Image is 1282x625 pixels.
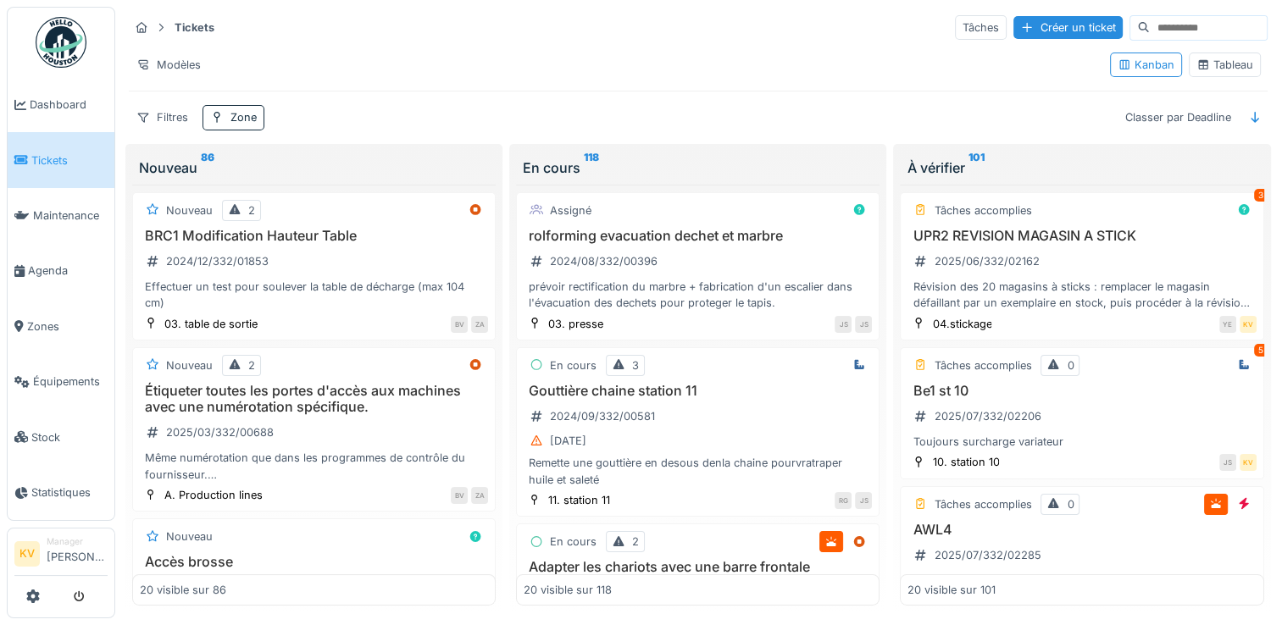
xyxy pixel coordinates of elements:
h3: Étiqueter toutes les portes d'accès aux machines avec une numérotation spécifique. [140,383,488,415]
div: BV [451,487,468,504]
div: Nouveau [166,357,213,373]
div: Tâches [955,15,1007,40]
a: Stock [8,409,114,464]
div: A. Production lines [164,487,263,503]
div: 3 [1254,189,1268,202]
a: Agenda [8,243,114,298]
img: Badge_color-CXgf-gQk.svg [36,17,86,68]
div: 0 [1067,496,1074,512]
a: Statistiques [8,465,114,520]
div: Manager [47,535,108,548]
div: Tâches accomplies [934,357,1031,373]
div: À vérifier [907,158,1257,178]
div: JS [855,492,872,509]
li: [PERSON_NAME] [47,535,108,572]
div: 3 [632,357,639,373]
a: KV Manager[PERSON_NAME] [14,535,108,576]
div: JS [1219,454,1236,471]
div: Nouveau [139,158,489,178]
div: Modèles [129,53,208,77]
div: JS [855,316,872,333]
a: Équipements [8,354,114,409]
h3: rolforming evacuation dechet et marbre [524,228,872,244]
span: Maintenance [33,207,108,224]
div: ZA [471,487,488,504]
div: 2025/03/332/00688 [166,424,274,440]
div: En cours [550,534,597,550]
div: Les aimants perdent la lisse et la table basculante ne monte pas. [907,572,1256,589]
span: Stock [31,429,108,445]
div: 03. table de sortie [164,316,258,332]
sup: 118 [584,158,599,178]
div: Kanban [1118,57,1174,73]
div: 20 visible sur 86 [140,582,226,598]
div: Classer par Deadline [1118,105,1239,130]
h3: BRC1 Modification Hauteur Table [140,228,488,244]
sup: 86 [201,158,214,178]
div: Créer un ticket [1013,16,1123,39]
a: Zones [8,299,114,354]
span: Tickets [31,152,108,169]
div: Nouveau [166,528,213,545]
div: En cours [523,158,873,178]
h3: Gouttière chaine station 11 [524,383,872,399]
div: KV [1240,454,1257,471]
div: 2024/12/332/01853 [166,253,269,269]
h3: Adapter les chariots avec une barre frontale amovible pour que les profils ne tombent pas lors du... [524,559,872,608]
div: 2 [248,357,255,373]
div: 2025/07/332/02206 [934,408,1041,424]
div: Effectuer un test pour soulever la table de décharge (max 104 cm) [140,279,488,311]
h3: Be1 st 10 [907,383,1256,399]
div: Toujours surcharge variateur [907,434,1256,450]
div: 20 visible sur 118 [524,582,612,598]
li: KV [14,541,40,567]
div: 5 [1254,344,1268,357]
span: Équipements [33,373,108,390]
div: 2024/08/332/00396 [550,253,658,269]
div: 2025/06/332/02162 [934,253,1039,269]
a: Tickets [8,132,114,187]
div: KV [1240,316,1257,333]
div: En cours [550,357,597,373]
div: [DATE] [550,433,586,449]
a: Dashboard [8,77,114,132]
span: Dashboard [30,97,108,113]
div: Nouveau [166,202,213,218]
div: Révision des 20 magasins à sticks : remplacer le magasin défaillant par un exemplaire en stock, p... [907,279,1256,311]
h3: AWL4 [907,522,1256,538]
strong: Tickets [168,19,221,36]
div: BV [451,316,468,333]
div: Zone [230,109,257,125]
div: Remette une gouttière en desous denla chaine pourvratraper huile et saleté [524,455,872,487]
div: 0 [1067,357,1074,373]
div: Tableau [1196,57,1253,73]
div: Tâches accomplies [934,496,1031,512]
div: 04.stickage [932,316,991,332]
div: 11. station 11 [548,492,610,508]
div: YE [1219,316,1236,333]
div: Tâches accomplies [934,202,1031,218]
h3: Accès brosse [140,554,488,570]
div: 2025/07/332/02285 [934,547,1041,563]
div: Filtres [129,105,196,130]
div: prévoir rectification du marbre + fabrication d'un escalier dans l'évacuation des dechets pour pr... [524,279,872,311]
span: Statistiques [31,484,108,501]
div: 10. station 10 [932,454,999,470]
div: ZA [471,316,488,333]
div: 2024/09/332/00581 [550,408,655,424]
a: Maintenance [8,188,114,243]
div: Assigné [550,202,591,218]
sup: 101 [968,158,984,178]
span: Agenda [28,263,108,279]
div: 2 [248,202,255,218]
div: 03. presse [548,316,603,332]
h3: UPR2 REVISION MAGASIN A STICK [907,228,1256,244]
span: Zones [27,318,108,335]
div: RG [835,492,852,509]
div: JS [835,316,852,333]
div: 2 [632,534,639,550]
div: Même numérotation que dans les programmes de contrôle du fournisseur. Example : B1.D1.01 = Beam 1... [140,450,488,482]
div: 20 visible sur 101 [907,582,996,598]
